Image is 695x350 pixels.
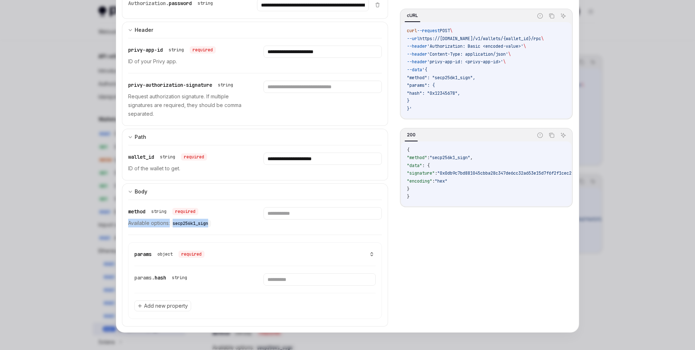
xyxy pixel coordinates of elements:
span: secp256k1_sign [173,221,208,226]
span: }' [407,106,412,112]
div: privy-app-id [128,46,216,54]
div: method [128,207,198,216]
span: --header [407,59,427,65]
p: ID of your Privy app. [128,57,246,66]
div: required [181,153,207,161]
span: "params": { [407,82,435,88]
span: , [470,155,473,161]
span: "method": "secp256k1_sign", [407,75,475,81]
span: https://[DOMAIN_NAME]/v1/wallets/{wallet_id}/rpc [420,36,541,42]
p: ID of the wallet to get. [128,164,246,173]
span: "hex" [435,178,447,184]
span: "secp256k1_sign" [430,155,470,161]
div: Path [135,133,146,141]
span: --header [407,43,427,49]
p: Request authorization signature. If multiple signatures are required, they should be comma separa... [128,92,246,118]
span: : [432,178,435,184]
span: "signature" [407,170,435,176]
button: expand input section [122,129,388,145]
span: "hash": "0x12345678", [407,90,460,96]
span: : [435,170,437,176]
span: params. [134,274,155,281]
span: \ [541,36,544,42]
span: privy-authorization-signature [128,82,212,88]
span: } [407,194,409,200]
span: hash [155,274,166,281]
span: \ [508,51,511,57]
span: : [427,155,430,161]
span: --data [407,67,422,73]
span: \ [503,59,506,65]
span: 'Authorization: Basic <encoded-value>' [427,43,523,49]
span: \ [523,43,526,49]
span: privy-app-id [128,47,163,53]
span: { [407,147,409,153]
button: Ask AI [559,11,568,21]
span: } [407,186,409,192]
span: method [128,208,146,215]
button: Report incorrect code [535,11,545,21]
div: params [134,250,205,259]
span: : { [422,163,430,168]
button: expand input section [122,183,388,200]
button: Copy the contents from the code block [547,11,556,21]
span: params [134,251,152,257]
button: Ask AI [559,131,568,140]
div: 200 [405,131,418,139]
span: } [407,98,409,104]
button: Report incorrect code [535,131,545,140]
span: Add new property [144,302,188,310]
span: '{ [422,67,427,73]
div: wallet_id [128,153,207,161]
span: \ [450,28,452,34]
button: Add new property [134,300,191,311]
div: required [190,46,216,54]
span: POST [440,28,450,34]
span: 'Content-Type: application/json' [427,51,508,57]
div: Body [135,187,147,196]
span: --url [407,36,420,42]
span: 'privy-app-id: <privy-app-id>' [427,59,503,65]
span: wallet_id [128,154,154,160]
span: "method" [407,155,427,161]
div: Header [135,26,153,34]
span: "data" [407,163,422,168]
div: required [172,208,198,215]
button: Copy the contents from the code block [547,131,556,140]
span: --header [407,51,427,57]
span: "encoding" [407,178,432,184]
div: privy-authorization-signature [128,81,236,89]
p: Available options: [128,219,246,227]
div: cURL [405,11,420,20]
div: params.hash [134,273,190,282]
span: --request [417,28,440,34]
span: curl [407,28,417,34]
button: expand input section [122,22,388,38]
div: required [178,251,205,258]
